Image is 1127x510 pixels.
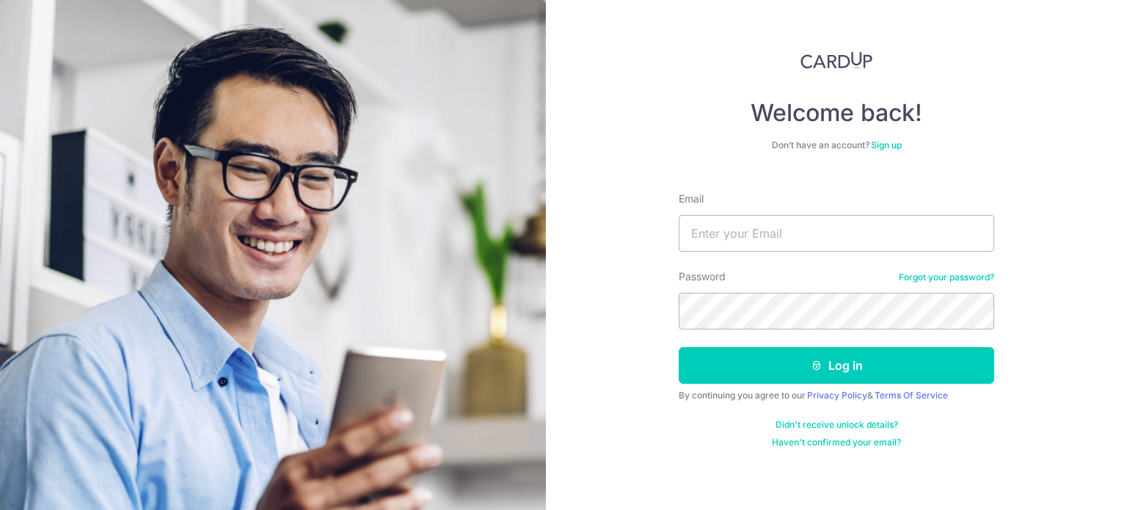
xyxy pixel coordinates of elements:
[679,139,994,151] div: Don’t have an account?
[679,390,994,401] div: By continuing you agree to our &
[776,419,898,431] a: Didn't receive unlock details?
[899,272,994,283] a: Forgot your password?
[679,192,704,206] label: Email
[807,390,867,401] a: Privacy Policy
[679,269,726,284] label: Password
[875,390,948,401] a: Terms Of Service
[679,215,994,252] input: Enter your Email
[800,51,872,69] img: CardUp Logo
[679,347,994,384] button: Log in
[679,98,994,128] h4: Welcome back!
[871,139,902,150] a: Sign up
[772,437,901,448] a: Haven't confirmed your email?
